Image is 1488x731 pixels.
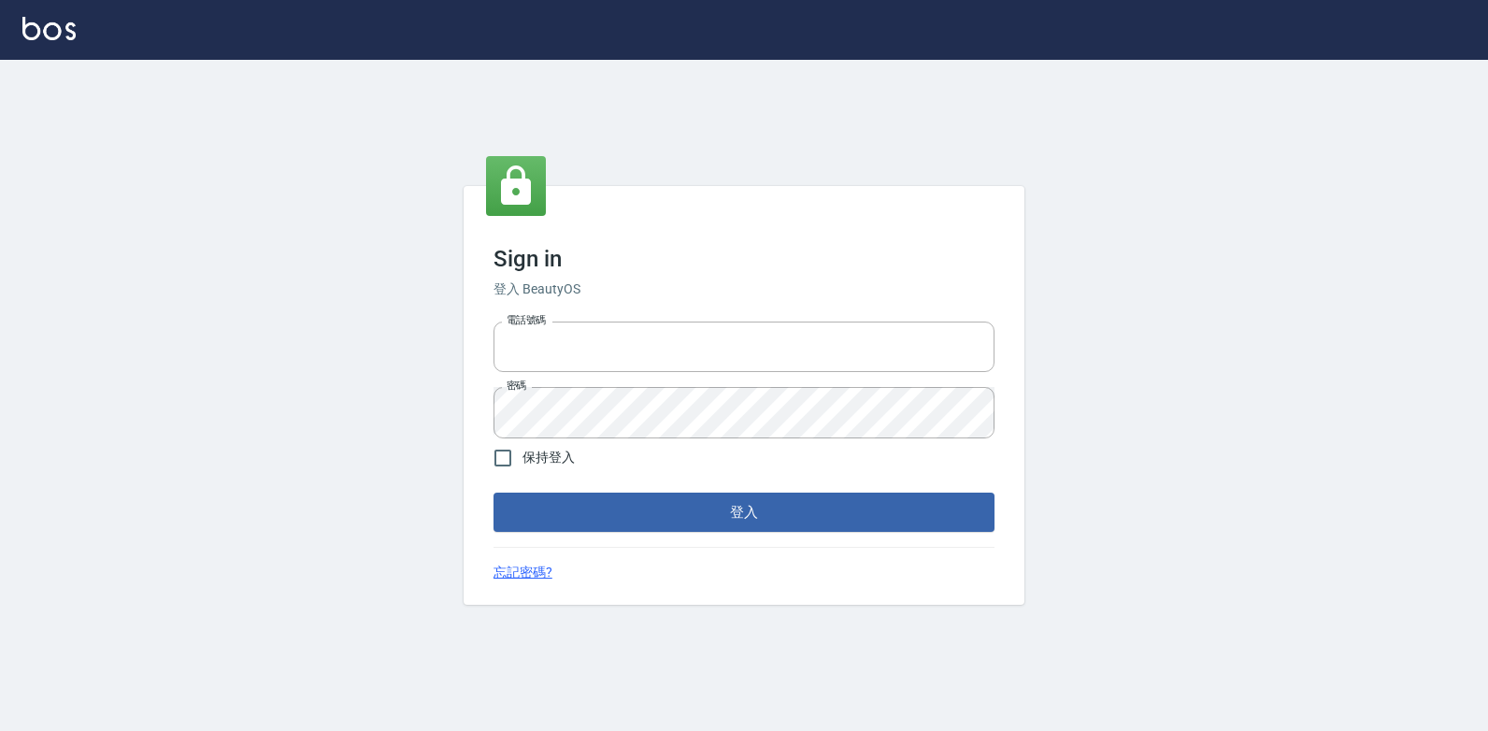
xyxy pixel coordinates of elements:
[507,313,546,327] label: 電話號碼
[494,279,994,299] h6: 登入 BeautyOS
[494,563,552,582] a: 忘記密碼?
[494,493,994,532] button: 登入
[507,379,526,393] label: 密碼
[522,448,575,467] span: 保持登入
[494,246,994,272] h3: Sign in
[22,17,76,40] img: Logo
